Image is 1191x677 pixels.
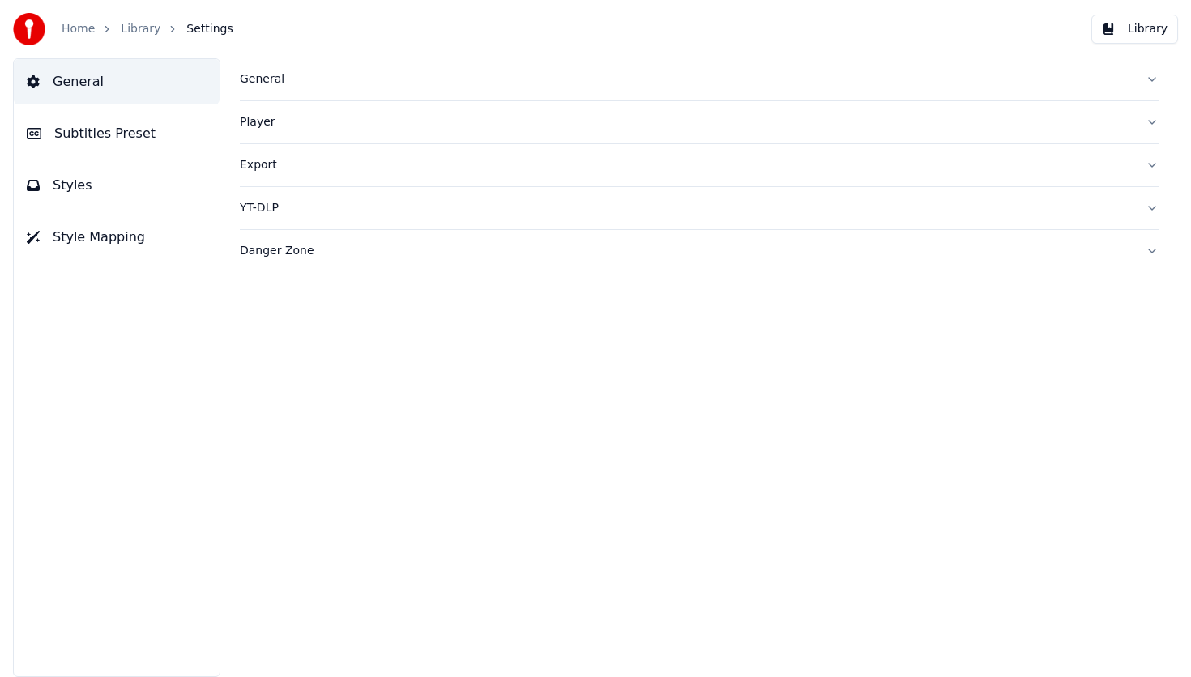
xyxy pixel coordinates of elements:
span: General [53,72,104,92]
span: Styles [53,176,92,195]
button: Danger Zone [240,230,1159,272]
nav: breadcrumb [62,21,233,37]
div: Danger Zone [240,243,1133,259]
div: YT-DLP [240,200,1133,216]
button: YT-DLP [240,187,1159,229]
button: General [14,59,220,104]
a: Library [121,21,160,37]
button: Style Mapping [14,215,220,260]
span: Subtitles Preset [54,124,156,143]
button: Subtitles Preset [14,111,220,156]
img: youka [13,13,45,45]
span: Style Mapping [53,228,145,247]
div: General [240,71,1133,87]
button: General [240,58,1159,100]
a: Home [62,21,95,37]
div: Player [240,114,1133,130]
button: Player [240,101,1159,143]
span: Settings [186,21,233,37]
div: Export [240,157,1133,173]
button: Styles [14,163,220,208]
button: Export [240,144,1159,186]
button: Library [1091,15,1178,44]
